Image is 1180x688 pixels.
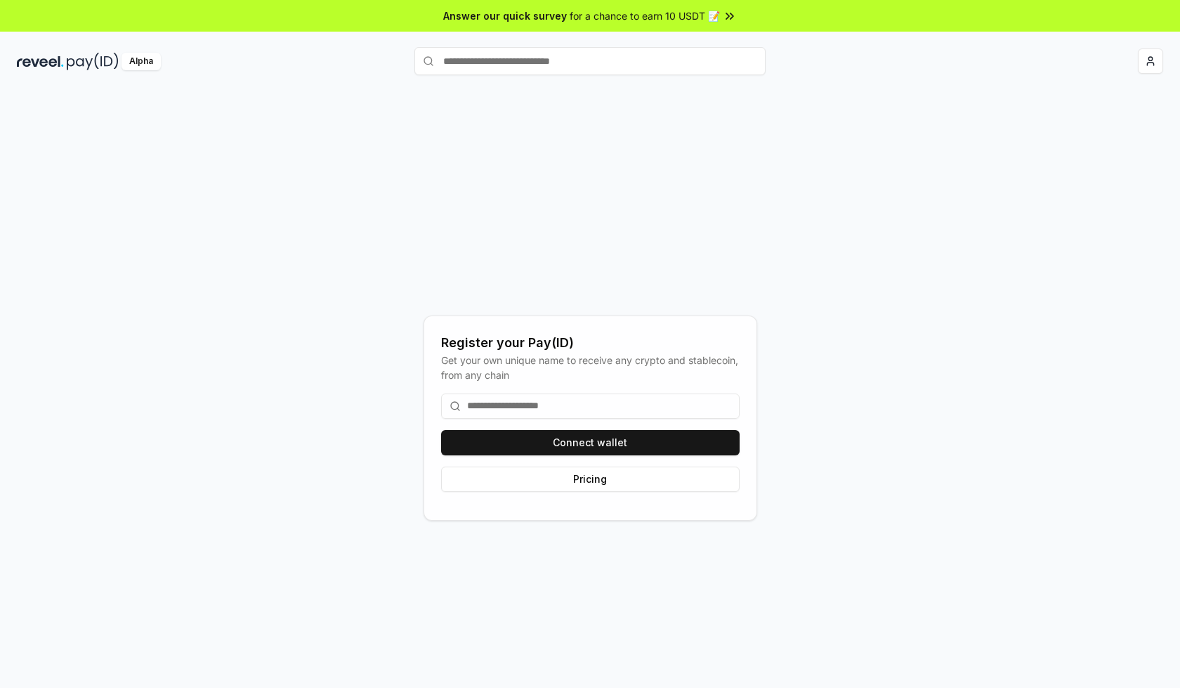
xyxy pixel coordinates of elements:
[67,53,119,70] img: pay_id
[570,8,720,23] span: for a chance to earn 10 USDT 📝
[441,353,740,382] div: Get your own unique name to receive any crypto and stablecoin, from any chain
[443,8,567,23] span: Answer our quick survey
[17,53,64,70] img: reveel_dark
[441,430,740,455] button: Connect wallet
[441,333,740,353] div: Register your Pay(ID)
[441,467,740,492] button: Pricing
[122,53,161,70] div: Alpha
